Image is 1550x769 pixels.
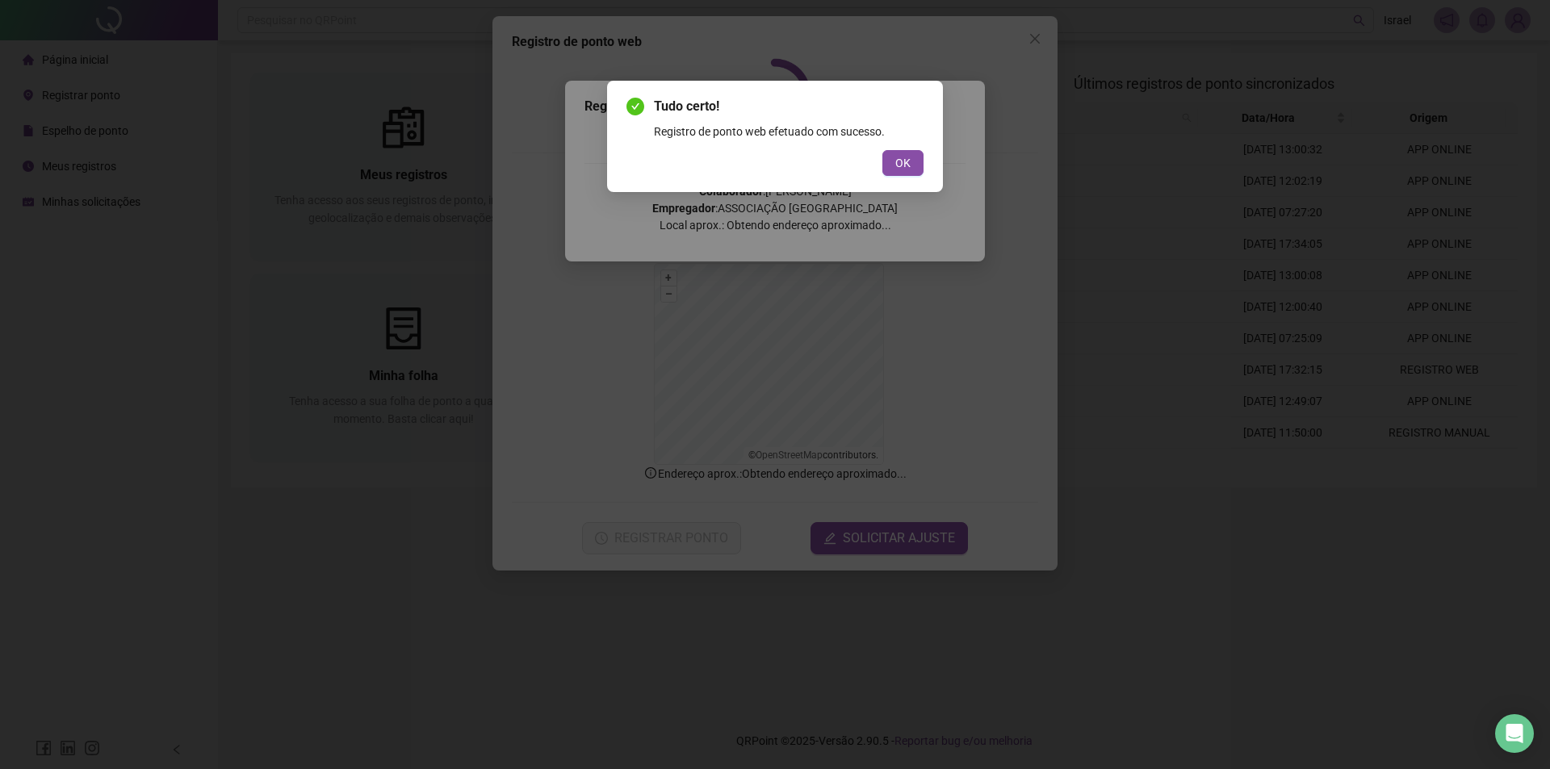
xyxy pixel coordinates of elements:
button: OK [882,150,924,176]
span: OK [895,154,911,172]
div: Open Intercom Messenger [1495,714,1534,753]
div: Registro de ponto web efetuado com sucesso. [654,123,924,140]
span: check-circle [626,98,644,115]
span: Tudo certo! [654,97,924,116]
